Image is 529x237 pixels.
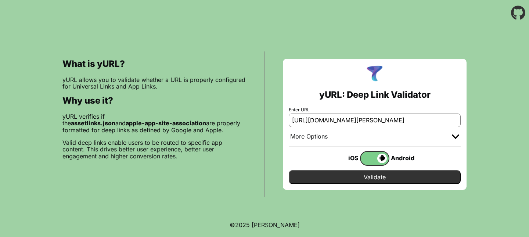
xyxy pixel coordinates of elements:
[289,107,461,112] label: Enter URL
[71,119,115,127] b: assetlinks.json
[62,96,246,106] h2: Why use it?
[331,153,360,163] div: iOS
[126,119,206,127] b: apple-app-site-association
[62,59,246,69] h2: What is yURL?
[62,76,246,90] p: yURL allows you to validate whether a URL is properly configured for Universal Links and App Links.
[235,221,250,229] span: 2025
[252,221,300,229] a: Michael Ibragimchayev's Personal Site
[452,134,459,139] img: chevron
[389,153,419,163] div: Android
[62,139,246,159] p: Valid deep links enable users to be routed to specific app content. This drives better user exper...
[290,133,328,140] div: More Options
[365,65,384,84] img: yURL Logo
[319,90,431,100] h2: yURL: Deep Link Validator
[62,113,246,133] p: yURL verifies if the and are properly formatted for deep links as defined by Google and Apple.
[289,170,461,184] input: Validate
[289,114,461,127] input: e.g. https://app.chayev.com/xyx
[230,213,300,237] footer: ©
